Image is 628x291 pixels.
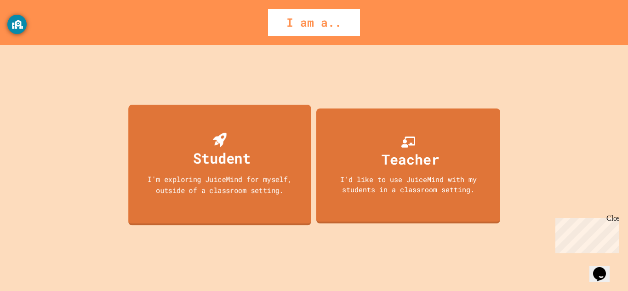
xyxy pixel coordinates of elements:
[268,9,360,36] div: I am a..
[4,4,63,58] div: Chat with us now!Close
[193,147,251,169] div: Student
[7,15,27,34] button: GoGuardian Privacy Information
[382,149,440,170] div: Teacher
[325,174,491,195] div: I'd like to use JuiceMind with my students in a classroom setting.
[589,254,619,282] iframe: chat widget
[552,214,619,253] iframe: chat widget
[137,174,302,195] div: I'm exploring JuiceMind for myself, outside of a classroom setting.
